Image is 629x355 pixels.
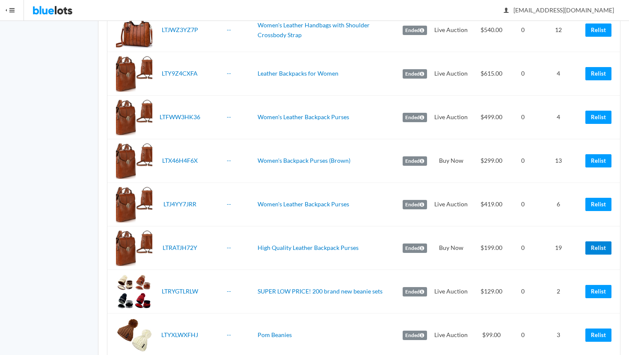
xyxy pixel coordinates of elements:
label: Ended [403,331,427,340]
a: Relist [585,329,611,342]
td: 0 [511,9,534,52]
td: 6 [534,183,582,226]
a: Relist [585,241,611,255]
td: 4 [534,52,582,96]
td: 0 [511,226,534,270]
a: Women's Backpack Purses (Brown) [258,157,350,164]
label: Ended [403,287,427,296]
a: -- [227,331,231,338]
a: -- [227,244,231,251]
a: SUPER LOW PRICE! 200 brand new beanie sets [258,288,383,295]
a: -- [227,113,231,120]
a: LTRYGTLRLW [162,288,198,295]
td: $299.00 [472,139,511,183]
a: Relist [585,198,611,211]
a: LTX46H4F6X [162,157,198,164]
a: Relist [585,285,611,298]
a: Women's Leather Handbags with Shoulder Crossbody Strap [258,21,370,38]
label: Ended [403,244,427,253]
td: Buy Now [430,139,472,183]
a: Women's Leather Backpack Purses [258,200,349,208]
td: Live Auction [430,9,472,52]
a: -- [227,200,231,208]
td: Live Auction [430,52,472,96]
td: $199.00 [472,226,511,270]
td: 2 [534,270,582,314]
td: 0 [511,52,534,96]
a: -- [227,288,231,295]
a: LTJ4YY7JRR [163,200,196,208]
a: Relist [585,67,611,80]
td: $499.00 [472,96,511,139]
a: Women's Leather Backpack Purses [258,113,349,120]
a: Leather Backpacks for Women [258,70,338,77]
label: Ended [403,113,427,122]
a: -- [227,70,231,77]
td: 0 [511,183,534,226]
label: Ended [403,200,427,209]
td: 4 [534,96,582,139]
a: Relist [585,111,611,124]
a: LTYXLWXFHJ [161,331,198,338]
a: LTJWZ3YZ7P [162,26,198,33]
a: -- [227,157,231,164]
td: 12 [534,9,582,52]
a: LTRATJH72Y [163,244,197,251]
td: 0 [511,139,534,183]
td: $419.00 [472,183,511,226]
a: LTY9Z4CXFA [162,70,198,77]
a: Pom Beanies [258,331,292,338]
a: High Quality Leather Backpack Purses [258,244,359,251]
span: [EMAIL_ADDRESS][DOMAIN_NAME] [504,6,614,14]
td: $540.00 [472,9,511,52]
td: Live Auction [430,183,472,226]
a: -- [227,26,231,33]
a: Relist [585,154,611,167]
td: Live Auction [430,96,472,139]
label: Ended [403,26,427,35]
td: 0 [511,270,534,314]
ion-icon: person [502,7,510,15]
a: Relist [585,23,611,37]
a: LTFWW3HK36 [160,113,200,120]
td: 13 [534,139,582,183]
td: 0 [511,96,534,139]
td: 19 [534,226,582,270]
td: Live Auction [430,270,472,314]
td: $129.00 [472,270,511,314]
td: Buy Now [430,226,472,270]
label: Ended [403,156,427,166]
td: $615.00 [472,52,511,96]
label: Ended [403,69,427,79]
